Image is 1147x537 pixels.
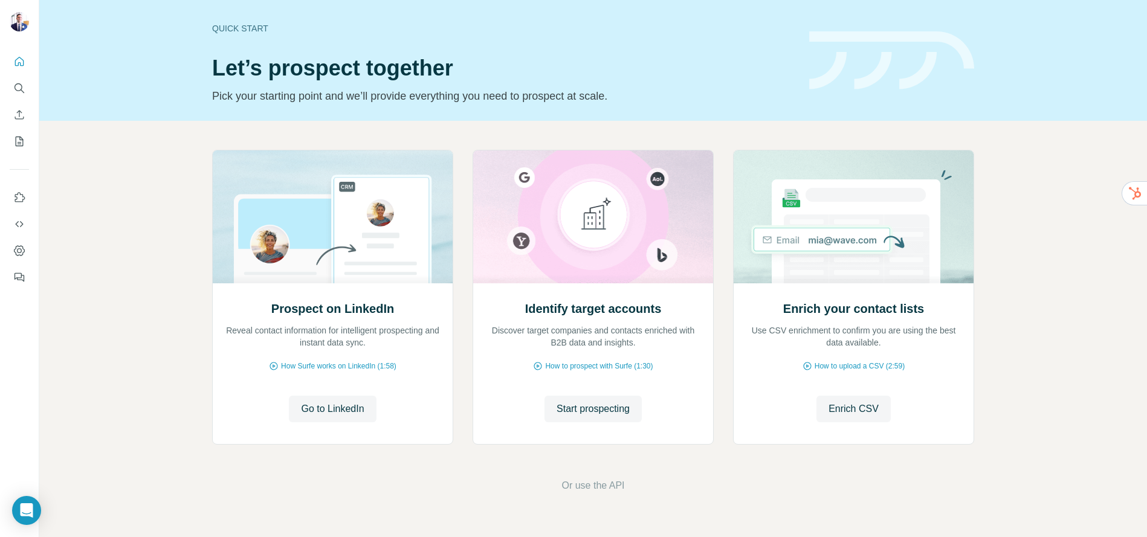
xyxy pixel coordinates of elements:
button: Start prospecting [544,396,642,422]
h1: Let’s prospect together [212,56,795,80]
img: Identify target accounts [473,150,714,283]
button: Use Surfe on LinkedIn [10,187,29,208]
span: How to prospect with Surfe (1:30) [545,361,653,371]
span: Start prospecting [557,402,630,416]
button: Or use the API [561,478,624,493]
span: Enrich CSV [829,402,879,416]
img: banner [809,31,974,90]
button: Quick start [10,51,29,72]
p: Pick your starting point and we’ll provide everything you need to prospect at scale. [212,88,795,105]
span: How Surfe works on LinkedIn (1:58) [281,361,396,371]
button: Enrich CSV [816,396,891,422]
p: Use CSV enrichment to confirm you are using the best data available. [746,324,961,349]
p: Reveal contact information for intelligent prospecting and instant data sync. [225,324,441,349]
h2: Identify target accounts [525,300,662,317]
span: How to upload a CSV (2:59) [815,361,905,371]
img: Enrich your contact lists [733,150,974,283]
span: Go to LinkedIn [301,402,364,416]
h2: Enrich your contact lists [783,300,924,317]
p: Discover target companies and contacts enriched with B2B data and insights. [485,324,701,349]
img: Prospect on LinkedIn [212,150,453,283]
button: Search [10,77,29,99]
div: Open Intercom Messenger [12,496,41,525]
button: Enrich CSV [10,104,29,126]
div: Quick start [212,22,795,34]
button: Go to LinkedIn [289,396,376,422]
button: My lists [10,130,29,152]
h2: Prospect on LinkedIn [271,300,394,317]
button: Use Surfe API [10,213,29,235]
button: Feedback [10,266,29,288]
img: Avatar [10,12,29,31]
button: Dashboard [10,240,29,262]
